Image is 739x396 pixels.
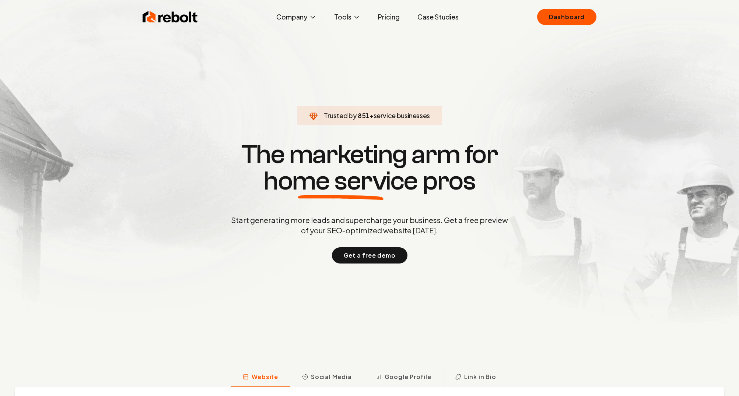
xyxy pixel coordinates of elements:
a: Case Studies [411,10,465,24]
span: Website [252,372,278,381]
button: Get a free demo [332,247,407,264]
span: Google Profile [385,372,431,381]
span: Social Media [311,372,352,381]
a: Pricing [372,10,406,24]
a: Dashboard [537,9,596,25]
span: home service [263,168,418,194]
button: Google Profile [364,368,443,387]
span: Link in Bio [464,372,496,381]
button: Website [231,368,290,387]
button: Link in Bio [443,368,508,387]
button: Social Media [290,368,364,387]
h1: The marketing arm for pros [193,141,546,194]
p: Start generating more leads and supercharge your business. Get a free preview of your SEO-optimiz... [230,215,509,236]
span: Trusted by [324,111,357,120]
button: Company [270,10,322,24]
span: 851 [358,110,369,121]
button: Tools [328,10,366,24]
span: + [369,111,374,120]
span: service businesses [374,111,430,120]
img: Rebolt Logo [143,10,198,24]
